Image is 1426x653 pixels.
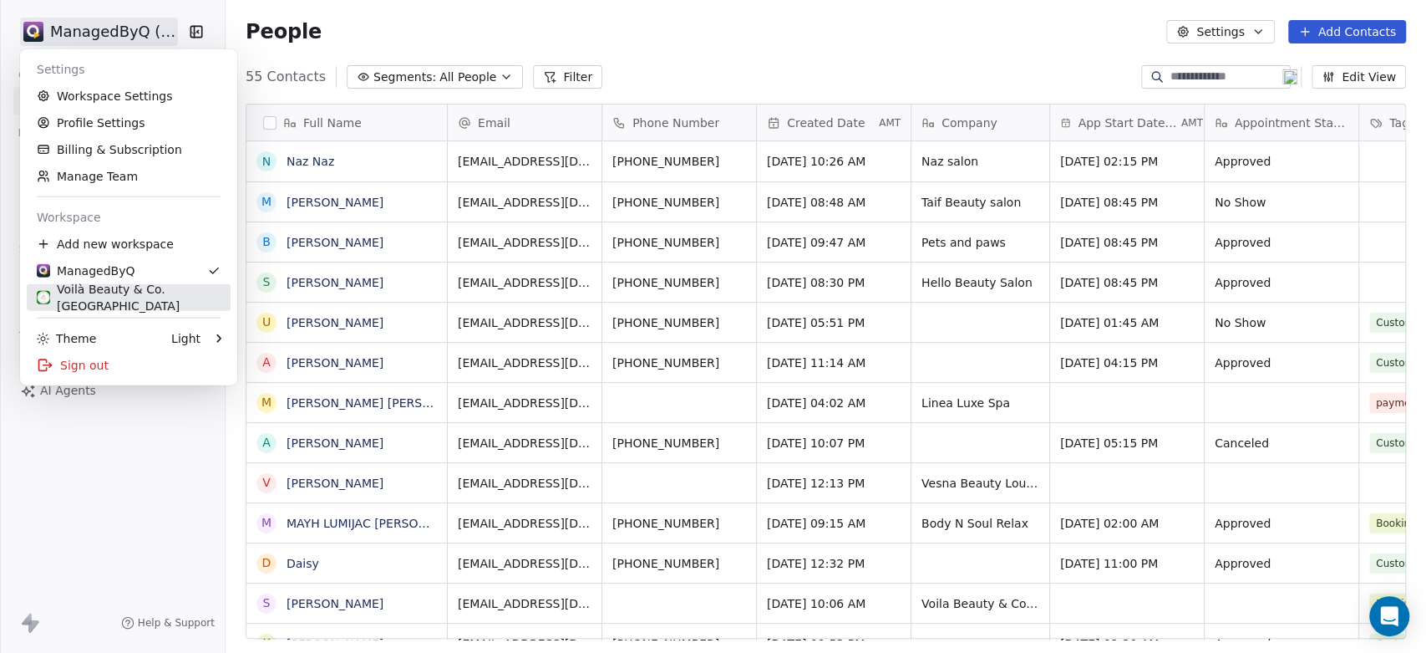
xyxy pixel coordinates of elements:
img: Stripe.png [37,264,50,278]
div: Workspace [27,204,231,231]
div: ManagedByQ [37,263,134,279]
img: 19.png [1282,69,1297,84]
a: Workspace Settings [27,83,231,110]
a: Profile Settings [27,110,231,136]
a: Billing & Subscription [27,136,231,163]
div: Voilà Beauty & Co. [GEOGRAPHIC_DATA] [37,281,221,314]
div: Sign out [27,352,231,379]
a: Manage Team [27,163,231,190]
img: Voila_Beauty_And_Co_Logo.png [37,291,50,304]
div: Settings [27,56,231,83]
div: Theme [37,330,96,347]
div: Light [171,330,200,347]
div: Add new workspace [27,231,231,258]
